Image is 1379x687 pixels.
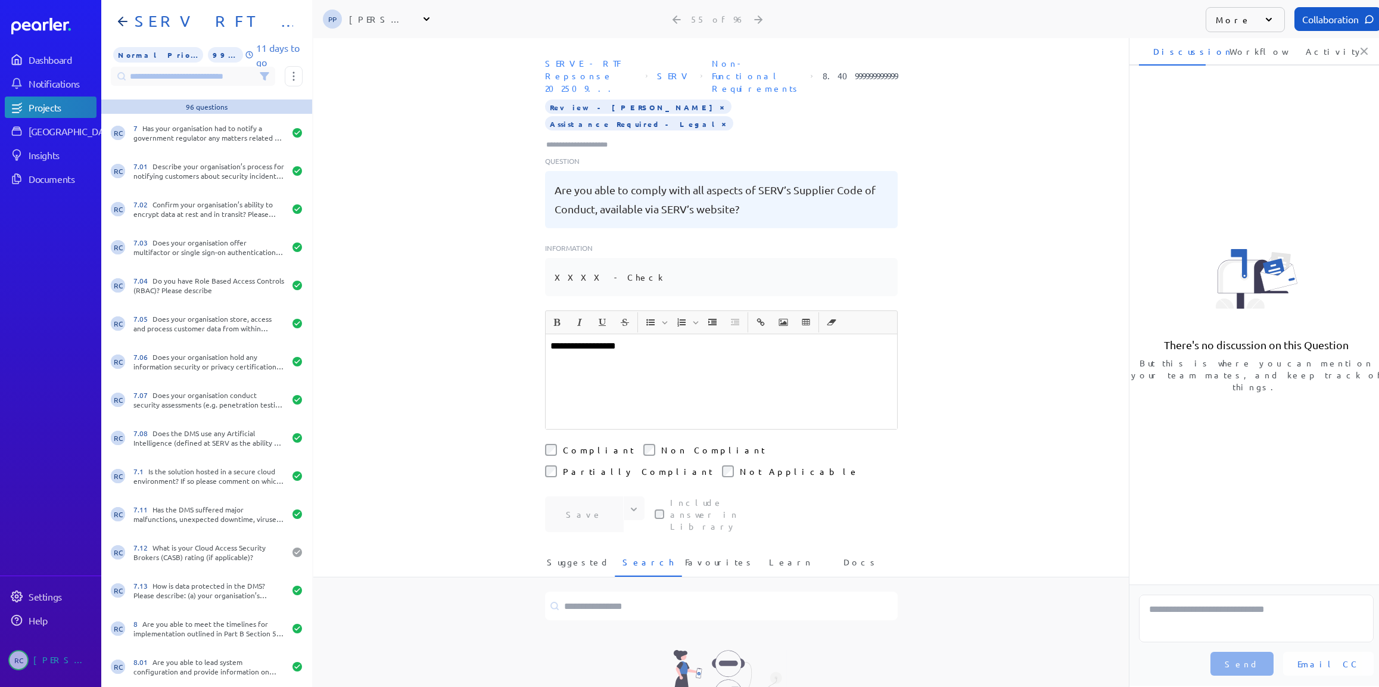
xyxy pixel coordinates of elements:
p: There's no discussion on this Question [1164,338,1349,352]
span: 7.08 [133,428,152,438]
p: Question [545,156,898,166]
span: Robert Craig [111,583,125,598]
button: Insert link [751,312,771,332]
span: Robert Craig [111,278,125,293]
p: Information [545,243,898,253]
label: Partially Compliant [563,465,712,477]
a: Notifications [5,73,97,94]
span: Robert Craig [111,431,125,445]
li: Activity [1291,37,1358,66]
span: Email CC [1297,658,1359,670]
span: Strike through [614,312,636,332]
span: Robert Craig [111,126,125,140]
a: [GEOGRAPHIC_DATA] [5,120,97,142]
div: Are you able to meet the timelines for implementation outlined in Part B Section 5. Project Timel... [133,619,285,638]
span: Favourites [685,556,755,576]
span: 7.05 [133,314,152,324]
span: 7.12 [133,543,152,552]
button: Send [1210,652,1274,676]
button: Tag at index 0 with value Review- Rob focussed. Press backspace to remove [717,101,727,113]
button: Insert Ordered List [671,312,692,332]
span: Sheet: SERV [652,65,696,87]
span: Bold [546,312,568,332]
div: [PERSON_NAME] [349,13,409,25]
div: Does your organisation store, access and process customer data from within [GEOGRAPHIC_DATA] only? [133,314,285,333]
a: Dashboard [11,18,97,35]
span: Robert Craig [111,202,125,216]
span: Review - [PERSON_NAME] [545,100,731,114]
label: This checkbox controls whether your answer will be included in the Answer Library for future use [670,496,771,532]
button: Insert Image [773,312,793,332]
span: Reference Number: 8.40999999999999 [818,65,902,87]
div: Help [29,614,95,626]
div: Has your organisation had to notify a government regulator any matters related to privacy, data h... [133,123,285,142]
button: Underline [592,312,612,332]
div: Notifications [29,77,95,89]
div: Are you able to lead system configuration and provide information on best practice based on infor... [133,657,285,676]
label: Non Compliant [661,444,765,456]
span: 7.03 [133,238,152,247]
div: [GEOGRAPHIC_DATA] [29,125,117,137]
div: Does your organisation conduct security assessments (e.g. penetration testing and, if so, how fre... [133,390,285,409]
span: 7.07 [133,390,152,400]
div: Does your organisation offer multifactor or single sign-on authentication options (such as Azure ... [133,238,285,257]
div: 96 questions [186,102,228,111]
span: 7.11 [133,505,152,514]
span: Robert Craig [111,164,125,178]
button: Clear Formatting [821,312,842,332]
div: Has the DMS suffered major malfunctions, unexpected downtime, viruses/ bugs or major errors in th... [133,505,285,524]
div: Settings [29,590,95,602]
div: Confirm your organisation’s ability to encrypt data at rest and in transit? Please describe the m... [133,200,285,219]
div: Is the solution hosted in a secure cloud environment? If so please comment on which one. [133,467,285,486]
a: Projects [5,97,97,118]
button: Insert table [796,312,816,332]
p: 11 days to go [256,41,303,69]
button: Italic [569,312,590,332]
button: Email CC [1283,652,1374,676]
span: Insert table [795,312,817,332]
a: Documents [5,168,97,189]
button: Tag at index 1 with value AssistanceRequired - Legal focussed. Press backspace to remove [719,117,729,129]
span: Robert Craig [111,469,125,483]
span: Robert Craig [8,650,29,670]
div: What is your Cloud Access Security Brokers (CASB) rating (if applicable)? [133,543,285,562]
button: Strike through [615,312,635,332]
span: Insert Ordered List [671,312,701,332]
div: Dashboard [29,54,95,66]
span: 99% of Questions Completed [208,47,242,63]
a: Insights [5,144,97,166]
p: More [1216,14,1251,26]
span: 7.06 [133,352,152,362]
span: Robert Craig [111,507,125,521]
div: How is data protected in the DMS? Please describe: (a) your organisation’s procedures for protect... [133,581,285,600]
span: Robert Craig [111,355,125,369]
div: [PERSON_NAME] [33,650,93,670]
li: Workflow [1215,37,1282,66]
span: Suggested [547,556,610,576]
label: Compliant [563,444,634,456]
span: 7 [133,123,142,133]
label: Not Applicable [740,465,859,477]
div: Documents [29,173,95,185]
span: Assistance Required - Legal [545,116,733,130]
span: Docs [843,556,879,576]
input: This checkbox controls whether your answer will be included in the Answer Library for future use [655,509,664,519]
span: Insert Image [773,312,794,332]
button: Increase Indent [702,312,723,332]
span: Send [1225,658,1259,670]
span: 7.13 [133,581,152,590]
div: Do you have Role Based Access Controls (RBAC)? Please describe [133,276,285,295]
h1: SERV RFT Response [130,12,293,31]
button: Insert Unordered List [640,312,661,332]
a: Settings [5,586,97,607]
span: Section: Non-Functional Requirements [707,52,806,100]
span: Robert Craig [111,316,125,331]
span: Robert Craig [111,240,125,254]
input: Type here to add tags [545,139,619,151]
div: Does your organisation hold any information security or privacy certifications (e.g. ISO27001, SO... [133,352,285,371]
a: RC[PERSON_NAME] [5,645,97,675]
a: Help [5,610,97,631]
